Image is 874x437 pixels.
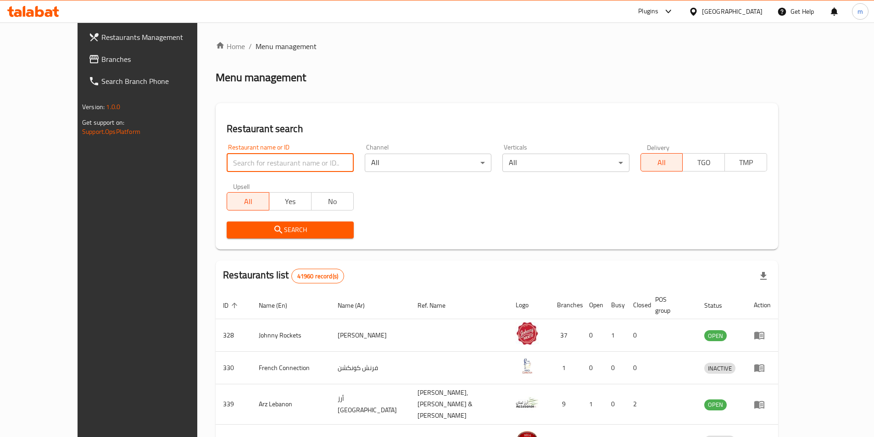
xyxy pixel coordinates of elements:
td: 9 [550,384,582,425]
th: Logo [508,291,550,319]
th: Branches [550,291,582,319]
td: 0 [582,352,604,384]
span: ID [223,300,240,311]
td: [PERSON_NAME] [330,319,410,352]
td: 339 [216,384,251,425]
button: Yes [269,192,312,210]
span: Get support on: [82,116,124,128]
span: No [315,195,350,208]
th: Open [582,291,604,319]
span: 41960 record(s) [292,272,344,281]
span: Search Branch Phone [101,76,216,87]
td: فرنش كونكشن [330,352,410,384]
button: All [640,153,683,171]
a: Search Branch Phone [81,70,223,92]
td: أرز [GEOGRAPHIC_DATA] [330,384,410,425]
a: Restaurants Management [81,26,223,48]
div: Total records count [291,269,344,283]
span: Status [704,300,734,311]
div: Menu [754,362,771,373]
a: Home [216,41,245,52]
td: 330 [216,352,251,384]
span: Ref. Name [418,300,457,311]
td: 1 [550,352,582,384]
span: Menu management [256,41,317,52]
td: 0 [626,352,648,384]
input: Search for restaurant name or ID.. [227,154,353,172]
span: m [857,6,863,17]
img: Johnny Rockets [516,322,539,345]
span: POS group [655,294,686,316]
td: [PERSON_NAME],[PERSON_NAME] & [PERSON_NAME] [410,384,509,425]
span: Version: [82,101,105,113]
h2: Restaurants list [223,268,344,283]
td: 0 [604,384,626,425]
td: Johnny Rockets [251,319,330,352]
span: OPEN [704,331,727,341]
div: Menu [754,330,771,341]
div: All [502,154,629,172]
td: 37 [550,319,582,352]
span: 1.0.0 [106,101,120,113]
span: Search [234,224,346,236]
span: INACTIVE [704,363,735,374]
span: Name (Ar) [338,300,377,311]
img: Arz Lebanon [516,391,539,414]
span: All [645,156,679,169]
span: OPEN [704,399,727,410]
td: 2 [626,384,648,425]
td: French Connection [251,352,330,384]
span: Yes [273,195,308,208]
th: Busy [604,291,626,319]
label: Upsell [233,183,250,189]
span: TGO [686,156,721,169]
a: Support.OpsPlatform [82,126,140,138]
div: OPEN [704,330,727,341]
img: French Connection [516,354,539,377]
label: Delivery [647,144,670,150]
li: / [249,41,252,52]
div: All [365,154,491,172]
button: TGO [682,153,725,171]
span: Restaurants Management [101,32,216,43]
td: Arz Lebanon [251,384,330,425]
h2: Menu management [216,70,306,85]
span: TMP [729,156,763,169]
td: 328 [216,319,251,352]
div: [GEOGRAPHIC_DATA] [702,6,763,17]
div: Menu [754,399,771,410]
nav: breadcrumb [216,41,778,52]
td: 1 [582,384,604,425]
button: All [227,192,269,210]
td: 0 [626,319,648,352]
span: Branches [101,54,216,65]
button: Search [227,221,353,238]
span: Name (En) [259,300,299,311]
h2: Restaurant search [227,122,767,136]
div: Export file [752,265,774,287]
button: No [311,192,354,210]
div: Plugins [638,6,658,17]
th: Action [746,291,778,319]
td: 1 [604,319,626,352]
td: 0 [582,319,604,352]
span: All [231,195,266,208]
td: 0 [604,352,626,384]
a: Branches [81,48,223,70]
button: TMP [724,153,767,171]
th: Closed [626,291,648,319]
